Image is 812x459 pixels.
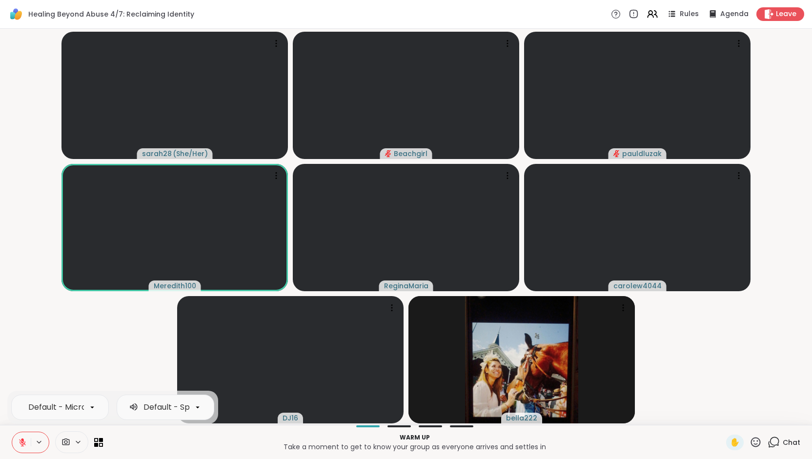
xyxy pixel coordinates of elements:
[283,413,298,423] span: DJ16
[385,150,392,157] span: audio-muted
[28,401,378,413] div: Default - Microphone Array (Qualcomm(R) Aqstic(TM) ACX Static Endpoints Audio Device)
[154,281,196,291] span: Meredith100
[109,442,720,452] p: Take a moment to get to know your group as everyone arrives and settles in
[506,413,537,423] span: bella222
[394,149,427,159] span: Beachgirl
[173,149,208,159] span: ( She/Her )
[783,438,800,447] span: Chat
[384,281,428,291] span: ReginaMaria
[28,9,194,19] span: Healing Beyond Abuse 4/7: Reclaiming Identity
[613,150,620,157] span: audio-muted
[8,6,24,22] img: ShareWell Logomark
[142,149,172,159] span: sarah28
[465,296,578,423] img: bella222
[730,437,740,448] span: ✋
[680,9,699,19] span: Rules
[109,433,720,442] p: Warm up
[143,401,411,413] div: Default - Speakers (Qualcomm(R) Aqstic(TM) Audio Adapter Device)
[622,149,662,159] span: pauldluzak
[720,9,749,19] span: Agenda
[776,9,796,19] span: Leave
[613,281,662,291] span: carolew4044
